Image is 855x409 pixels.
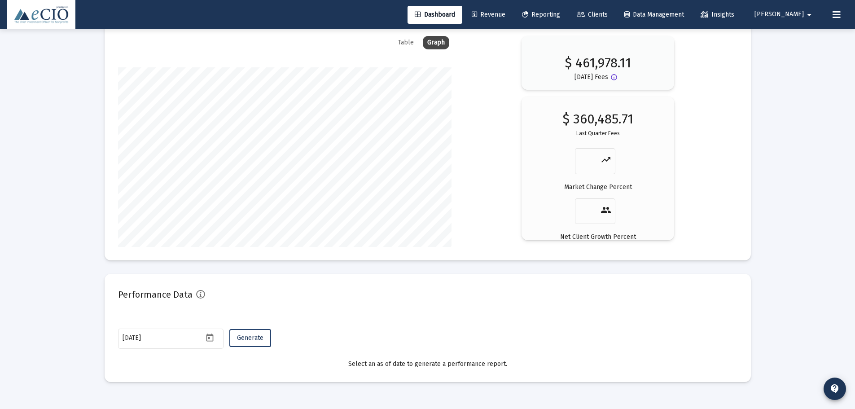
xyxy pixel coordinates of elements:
[601,154,611,165] mat-icon: trending_up
[415,11,455,18] span: Dashboard
[565,49,631,67] p: $ 461,978.11
[701,11,734,18] span: Insights
[693,6,741,24] a: Insights
[804,6,815,24] mat-icon: arrow_drop_down
[744,5,825,23] button: [PERSON_NAME]
[515,6,567,24] a: Reporting
[14,6,69,24] img: Dashboard
[829,383,840,394] mat-icon: contact_support
[118,360,737,369] div: Select an as of date to generate a performance report.
[560,233,636,242] p: Net Client Growth Percent
[624,11,684,18] span: Data Management
[564,183,632,192] p: Market Change Percent
[576,129,620,138] p: Last Quarter Fees
[229,329,271,347] button: Generate
[408,6,462,24] a: Dashboard
[601,205,611,215] mat-icon: people
[570,6,615,24] a: Clients
[562,114,633,123] p: $ 360,485.71
[237,334,263,342] span: Generate
[472,11,505,18] span: Revenue
[465,6,513,24] a: Revenue
[617,6,691,24] a: Data Management
[423,36,449,49] div: Graph
[522,11,560,18] span: Reporting
[118,287,193,302] h2: Performance Data
[754,11,804,18] span: [PERSON_NAME]
[394,36,418,49] div: Table
[610,74,621,84] mat-icon: Button that displays a tooltip when focused or hovered over
[577,11,608,18] span: Clients
[203,331,216,344] button: Open calendar
[123,334,203,342] input: Select a Date
[574,73,608,82] p: [DATE] Fees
